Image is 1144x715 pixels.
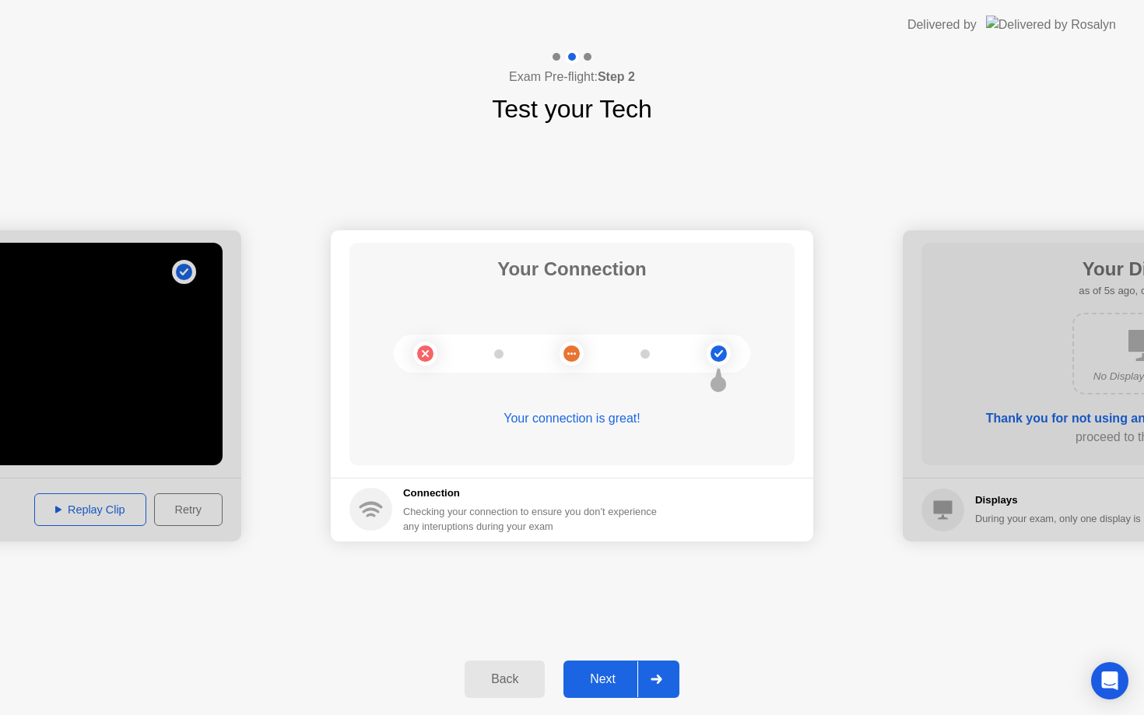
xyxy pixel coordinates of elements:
[509,68,635,86] h4: Exam Pre-flight:
[598,70,635,83] b: Step 2
[1091,662,1128,699] div: Open Intercom Messenger
[986,16,1116,33] img: Delivered by Rosalyn
[465,661,545,698] button: Back
[492,90,652,128] h1: Test your Tech
[403,485,666,501] h5: Connection
[563,661,679,698] button: Next
[403,504,666,534] div: Checking your connection to ensure you don’t experience any interuptions during your exam
[907,16,977,34] div: Delivered by
[568,672,637,686] div: Next
[469,672,540,686] div: Back
[349,409,795,428] div: Your connection is great!
[497,255,647,283] h1: Your Connection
